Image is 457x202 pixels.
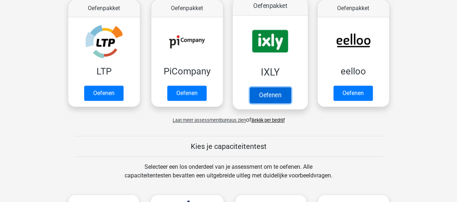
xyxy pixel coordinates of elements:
div: of [62,110,395,124]
a: Bekijk per bedrijf [251,117,285,123]
a: Oefenen [167,86,207,101]
h5: Kies je capaciteitentest [74,142,383,151]
a: Oefenen [84,86,124,101]
a: Oefenen [333,86,373,101]
span: Laat meer assessmentbureaus zien [173,117,246,123]
a: Oefenen [249,87,290,103]
div: Selecteer een los onderdeel van je assessment om te oefenen. Alle capaciteitentesten bevatten een... [118,163,339,189]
